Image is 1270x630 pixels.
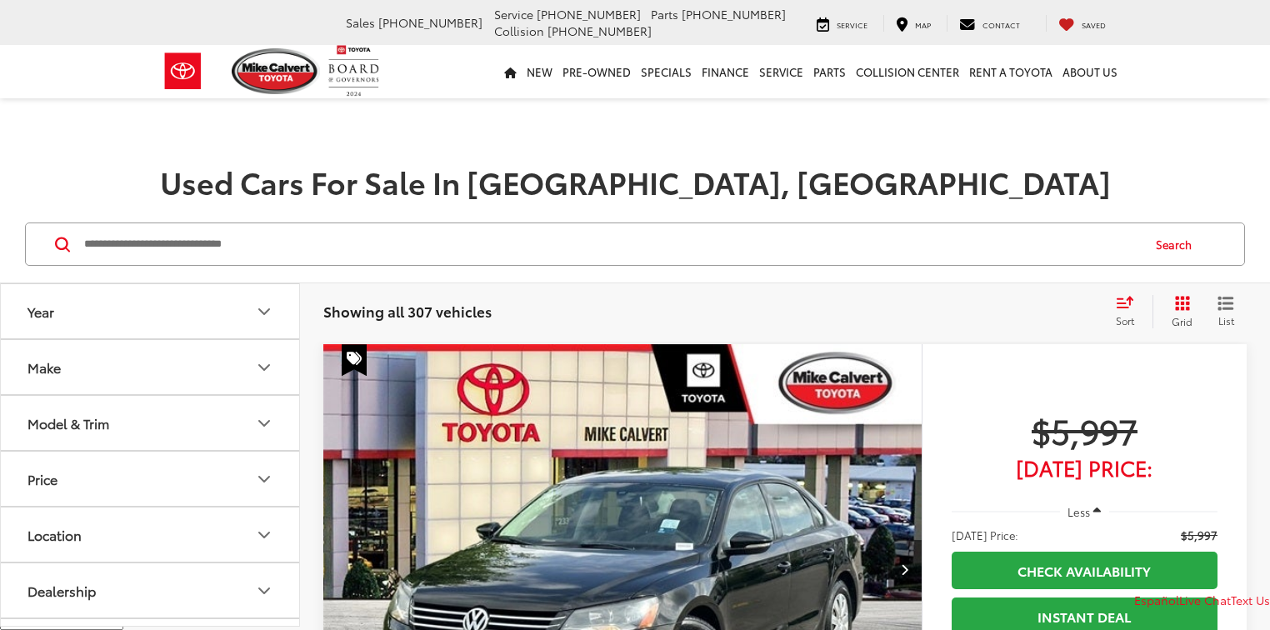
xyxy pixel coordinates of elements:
[1172,314,1192,328] span: Grid
[254,357,274,377] div: Make
[888,540,922,598] button: Next image
[952,527,1018,543] span: [DATE] Price:
[499,45,522,98] a: Home
[1107,295,1152,328] button: Select sort value
[27,527,82,542] div: Location
[346,14,375,31] span: Sales
[697,45,754,98] a: Finance
[1,507,301,562] button: LocationLocation
[27,415,109,431] div: Model & Trim
[27,471,57,487] div: Price
[682,6,786,22] span: [PHONE_NUMBER]
[1140,223,1216,265] button: Search
[1179,592,1231,608] a: Live Chat
[1,452,301,506] button: PricePrice
[883,15,943,32] a: Map
[557,45,636,98] a: Pre-Owned
[1205,295,1247,328] button: List View
[636,45,697,98] a: Specials
[522,45,557,98] a: New
[1134,592,1179,608] a: Español
[982,19,1020,30] span: Contact
[1,396,301,450] button: Model & TrimModel & Trim
[494,22,544,39] span: Collision
[27,582,96,598] div: Dealership
[1231,592,1270,608] a: Text Us
[254,413,274,433] div: Model & Trim
[952,459,1217,476] span: [DATE] Price:
[1217,313,1234,327] span: List
[651,6,678,22] span: Parts
[952,552,1217,589] a: Check Availability
[494,6,533,22] span: Service
[1046,15,1118,32] a: My Saved Vehicles
[323,301,492,321] span: Showing all 307 vehicles
[754,45,808,98] a: Service
[1060,497,1110,527] button: Less
[82,224,1140,264] input: Search by Make, Model, or Keyword
[254,469,274,489] div: Price
[947,15,1032,32] a: Contact
[1057,45,1122,98] a: About Us
[952,409,1217,451] span: $5,997
[27,303,54,319] div: Year
[1152,295,1205,328] button: Grid View
[851,45,964,98] a: Collision Center
[537,6,641,22] span: [PHONE_NUMBER]
[152,44,214,98] img: Toyota
[804,15,880,32] a: Service
[1116,313,1134,327] span: Sort
[1,563,301,617] button: DealershipDealership
[808,45,851,98] a: Parts
[232,48,320,94] img: Mike Calvert Toyota
[1,284,301,338] button: YearYear
[254,525,274,545] div: Location
[837,19,867,30] span: Service
[27,359,61,375] div: Make
[342,344,367,376] span: Special
[1181,527,1217,543] span: $5,997
[378,14,482,31] span: [PHONE_NUMBER]
[547,22,652,39] span: [PHONE_NUMBER]
[1,340,301,394] button: MakeMake
[254,302,274,322] div: Year
[964,45,1057,98] a: Rent a Toyota
[1067,504,1090,519] span: Less
[254,581,274,601] div: Dealership
[915,19,931,30] span: Map
[1082,19,1106,30] span: Saved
